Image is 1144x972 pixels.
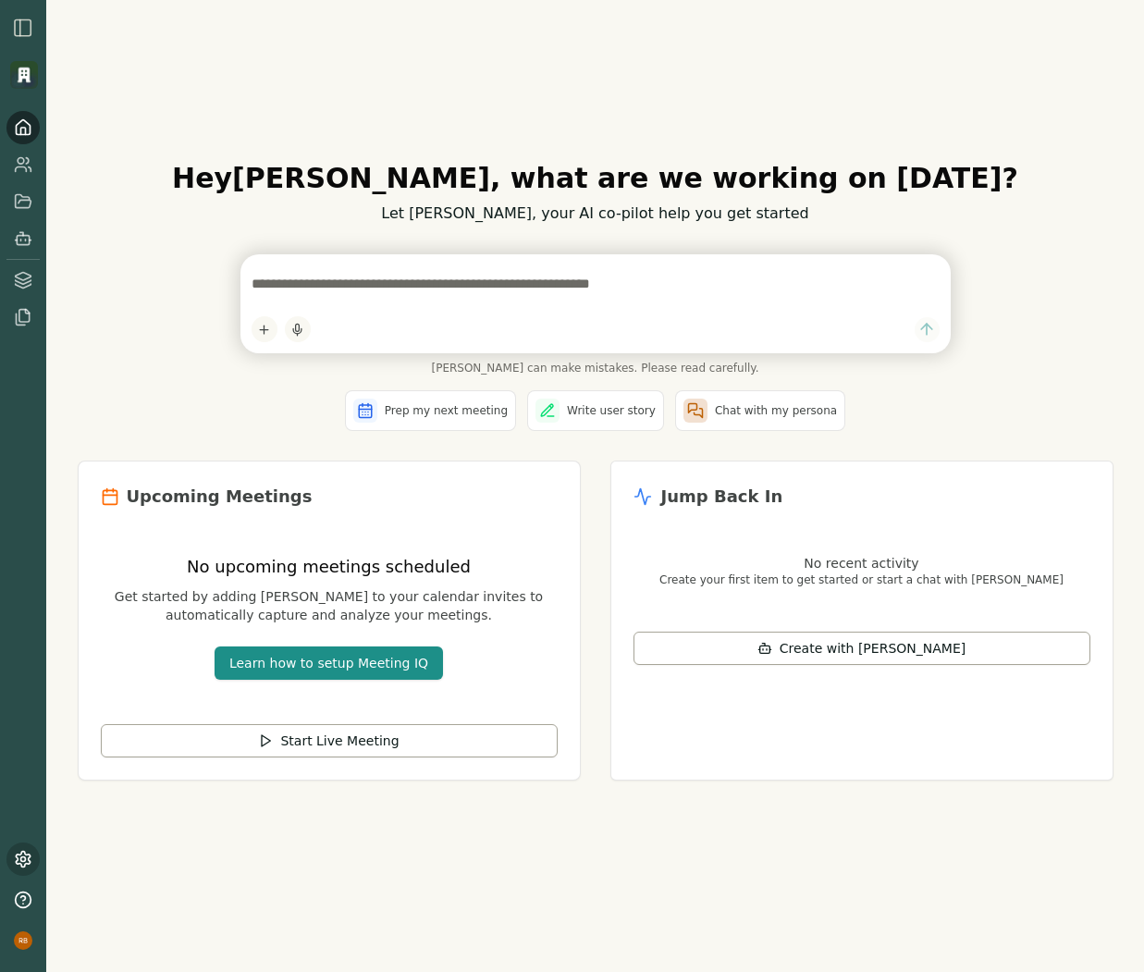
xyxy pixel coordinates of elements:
span: Chat with my persona [715,403,837,418]
span: [PERSON_NAME] can make mistakes. Please read carefully. [240,361,951,375]
button: Chat with my persona [675,390,845,431]
button: Help [6,883,40,917]
button: Create with [PERSON_NAME] [634,632,1090,665]
h2: Jump Back In [661,484,783,510]
img: Organization logo [10,61,38,89]
button: Add content to chat [252,316,277,342]
button: Learn how to setup Meeting IQ [215,646,443,680]
span: Start Live Meeting [280,732,399,750]
h3: No upcoming meetings scheduled [101,554,558,580]
img: profile [14,931,32,950]
img: sidebar [12,17,34,39]
button: Prep my next meeting [345,390,516,431]
h1: Hey [PERSON_NAME] , what are we working on [DATE]? [78,162,1113,195]
p: Create your first item to get started or start a chat with [PERSON_NAME] [634,572,1090,587]
span: Write user story [567,403,656,418]
button: Write user story [527,390,664,431]
span: Prep my next meeting [385,403,508,418]
p: No recent activity [634,554,1090,572]
p: Let [PERSON_NAME], your AI co-pilot help you get started [78,203,1113,225]
span: Create with [PERSON_NAME] [780,639,966,658]
button: Start Live Meeting [101,724,558,757]
button: Start dictation [285,316,311,342]
h2: Upcoming Meetings [127,484,313,510]
button: Send message [915,317,940,342]
p: Get started by adding [PERSON_NAME] to your calendar invites to automatically capture and analyze... [101,587,558,624]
